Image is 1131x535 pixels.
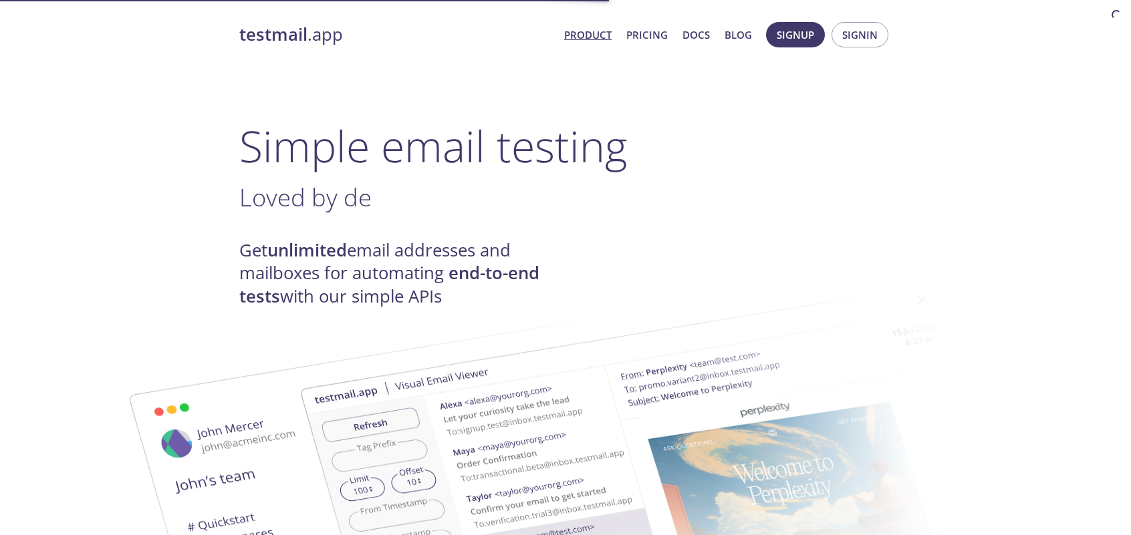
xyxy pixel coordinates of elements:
[682,26,710,43] a: Docs
[777,26,814,43] span: Signup
[626,26,668,43] a: Pricing
[239,23,553,46] a: testmail.app
[832,22,888,47] button: Signin
[766,22,825,47] button: Signup
[842,26,878,43] span: Signin
[239,239,565,308] h4: Get email addresses and mailboxes for automating with our simple APIs
[239,120,892,172] h1: Simple email testing
[239,180,372,214] span: Loved by de
[267,238,347,262] strong: unlimited
[725,26,752,43] a: Blog
[239,23,307,46] strong: testmail
[564,26,612,43] a: Product
[239,261,539,307] strong: end-to-end tests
